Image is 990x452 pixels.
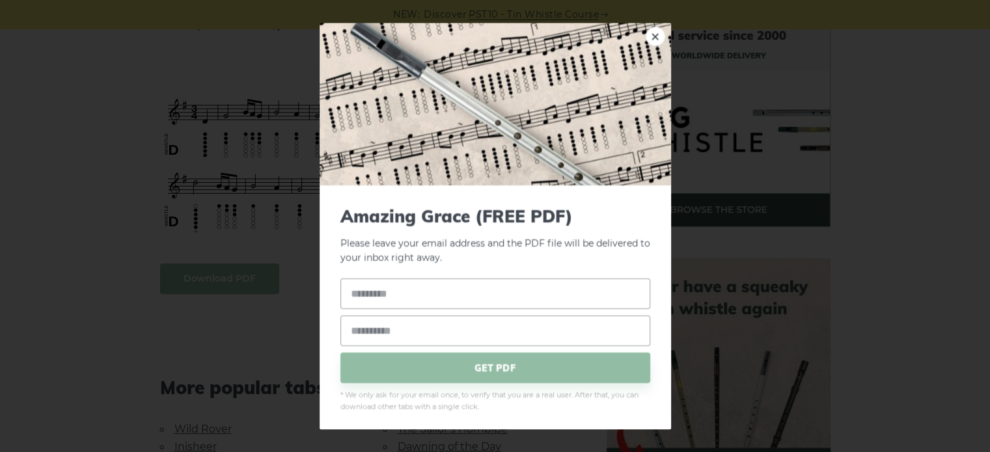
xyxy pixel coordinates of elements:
img: Tin Whistle Tab Preview [320,23,671,185]
a: × [646,27,665,46]
span: Amazing Grace (FREE PDF) [340,206,650,226]
p: Please leave your email address and the PDF file will be delivered to your inbox right away. [340,206,650,266]
span: GET PDF [340,352,650,383]
span: * We only ask for your email once, to verify that you are a real user. After that, you can downlo... [340,390,650,413]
